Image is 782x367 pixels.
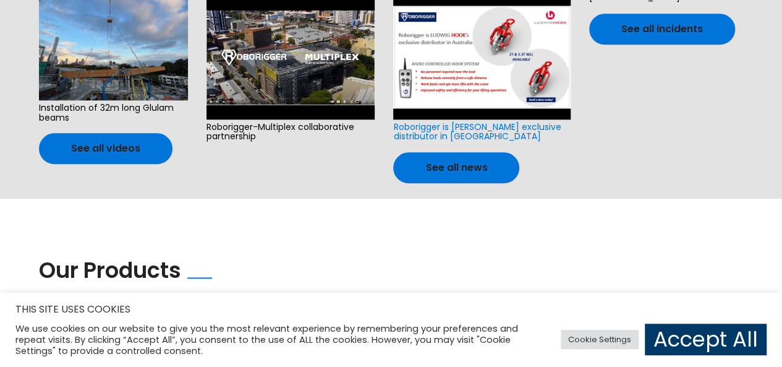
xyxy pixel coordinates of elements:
h2: Our Products [39,257,181,283]
a: Accept All [645,324,767,355]
a: See all incidents [589,14,735,45]
a: Cookie Settings [561,330,639,349]
a: Roborigger is [PERSON_NAME] exclusive distributor in [GEOGRAPHIC_DATA] [393,121,561,142]
a: See all videos [39,133,172,164]
span: Installation of 32m long Glulam beams [39,100,188,126]
a: See all news [393,152,519,183]
h5: THIS SITE USES COOKIES [15,301,767,317]
span: Roborigger-Multiplex collaborative partnership [206,119,375,145]
div: We use cookies on our website to give you the most relevant experience by remembering your prefer... [15,323,542,356]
